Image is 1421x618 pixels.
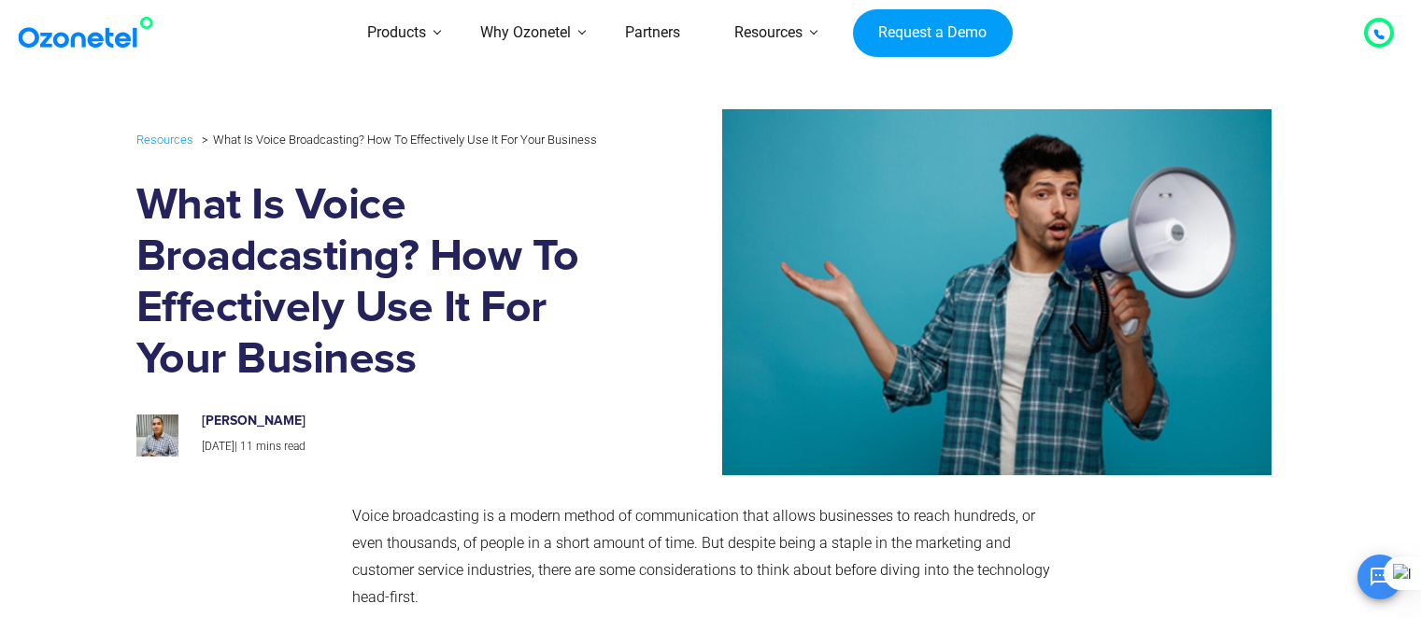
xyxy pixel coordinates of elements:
span: mins read [256,440,306,453]
a: Request a Demo [853,9,1013,58]
span: [DATE] [202,440,234,453]
p: Voice broadcasting is a modern method of communication that allows businesses to reach hundreds, ... [352,503,1061,611]
span: 11 [240,440,253,453]
a: Resources [136,129,193,150]
button: Open chat [1357,555,1402,599]
img: prashanth-kancherla_avatar-200x200.jpeg [136,414,178,456]
h6: [PERSON_NAME] [202,414,596,429]
h1: What Is Voice Broadcasting? How To Effectively Use It For Your Business [136,180,616,386]
p: | [202,437,596,457]
li: What Is Voice Broadcasting? How To Effectively Use It For Your Business [197,128,597,151]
